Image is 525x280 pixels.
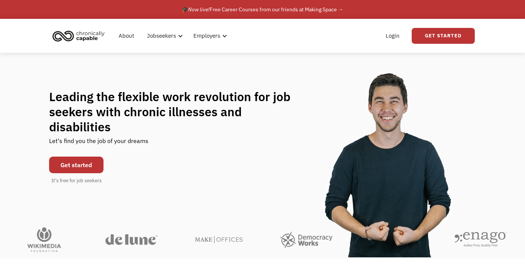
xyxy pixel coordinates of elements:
div: Employers [189,24,229,48]
div: Let's find you the job of your dreams [49,134,148,153]
div: Jobseekers [147,31,176,40]
div: Jobseekers [142,24,185,48]
em: Now live! [188,6,210,13]
div: Employers [193,31,220,40]
a: Get Started [412,28,475,44]
a: home [50,28,110,44]
a: About [114,24,139,48]
h1: Leading the flexible work revolution for job seekers with chronic illnesses and disabilities [49,89,305,134]
div: It's free for job seekers [51,177,102,185]
div: 🎓 Free Career Courses from our friends at Making Space → [182,5,343,14]
a: Login [381,24,404,48]
img: Chronically Capable logo [50,28,107,44]
a: Get started [49,157,103,173]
